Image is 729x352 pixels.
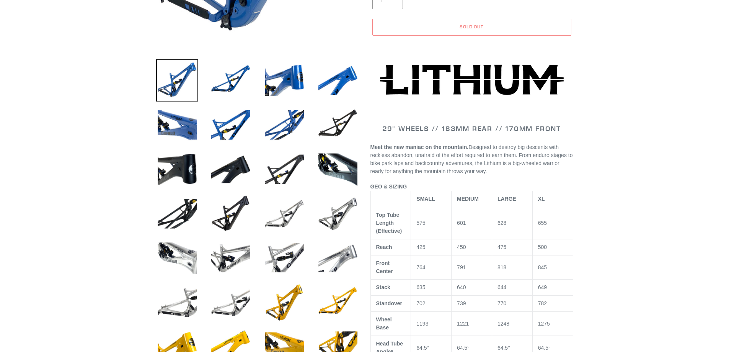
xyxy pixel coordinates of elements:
img: Load image into Gallery viewer, LITHIUM - Frameset [263,237,305,279]
td: 770 [492,296,532,312]
td: 702 [411,296,452,312]
span: 739 [457,300,466,306]
span: Wheel Base [376,316,392,331]
td: 649 [532,280,573,296]
span: Stack [376,284,390,290]
img: Lithium-Logo_480x480.png [380,64,564,95]
img: Load image into Gallery viewer, LITHIUM - Frameset [156,148,198,190]
img: Load image into Gallery viewer, LITHIUM - Frameset [317,193,359,235]
td: 635 [411,280,452,296]
img: Load image into Gallery viewer, LITHIUM - Frameset [210,59,252,102]
img: Load image into Gallery viewer, LITHIUM - Frameset [210,282,252,324]
img: Load image into Gallery viewer, LITHIUM - Frameset [317,148,359,190]
span: GEO & SIZING [370,183,407,190]
td: 425 [411,239,452,255]
span: LARGE [497,196,516,202]
td: 500 [532,239,573,255]
span: Sold out [460,24,484,29]
img: Load image into Gallery viewer, LITHIUM - Frameset [156,237,198,279]
td: 1275 [532,312,573,336]
span: ° [427,345,429,351]
span: Standover [376,300,402,306]
span: 29" WHEELS // 163mm REAR // 170mm FRONT [382,124,561,133]
img: Load image into Gallery viewer, LITHIUM - Frameset [317,104,359,146]
span: ° [467,345,470,351]
span: Front Center [376,260,393,274]
span: Top Tube Length (Effective) [376,212,402,234]
img: Load image into Gallery viewer, LITHIUM - Frameset [156,59,198,102]
img: Load image into Gallery viewer, LITHIUM - Frameset [156,282,198,324]
td: 818 [492,255,532,280]
td: 655 [532,207,573,239]
td: 575 [411,207,452,239]
img: Load image into Gallery viewer, LITHIUM - Frameset [317,59,359,102]
img: Load image into Gallery viewer, LITHIUM - Frameset [263,148,305,190]
td: 764 [411,255,452,280]
span: XL [538,196,545,202]
td: 450 [452,239,492,255]
td: 644 [492,280,532,296]
td: 640 [452,280,492,296]
img: Load image into Gallery viewer, LITHIUM - Frameset [210,104,252,146]
img: Load image into Gallery viewer, LITHIUM - Frameset [156,193,198,235]
span: From enduro stages to bike park laps and backcountry adventures, the Lithium is a big-wheeled war... [370,152,573,174]
img: Load image into Gallery viewer, LITHIUM - Frameset [317,282,359,324]
span: Reach [376,244,392,250]
img: Load image into Gallery viewer, LITHIUM - Frameset [263,282,305,324]
span: ° [508,345,510,351]
td: 782 [532,296,573,312]
td: 628 [492,207,532,239]
button: Sold out [372,19,571,36]
td: 845 [532,255,573,280]
td: 1221 [452,312,492,336]
img: Load image into Gallery viewer, LITHIUM - Frameset [156,104,198,146]
span: SMALL [416,196,435,202]
td: 601 [452,207,492,239]
img: Load image into Gallery viewer, LITHIUM - Frameset [263,59,305,102]
img: Load image into Gallery viewer, LITHIUM - Frameset [210,193,252,235]
img: Load image into Gallery viewer, LITHIUM - Frameset [317,237,359,279]
b: Meet the new maniac on the mountain. [370,144,469,150]
td: 1193 [411,312,452,336]
img: Load image into Gallery viewer, LITHIUM - Frameset [263,193,305,235]
td: 791 [452,255,492,280]
img: Load image into Gallery viewer, LITHIUM - Frameset [263,104,305,146]
span: . [485,168,487,174]
span: Designed to destroy big descents with reckless abandon, unafraid of the effort required to earn t... [370,144,573,174]
td: 475 [492,239,532,255]
span: ° [548,345,551,351]
img: Load image into Gallery viewer, LITHIUM - Frameset [210,148,252,190]
td: 1248 [492,312,532,336]
span: MEDIUM [457,196,479,202]
img: Load image into Gallery viewer, LITHIUM - Frameset [210,237,252,279]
